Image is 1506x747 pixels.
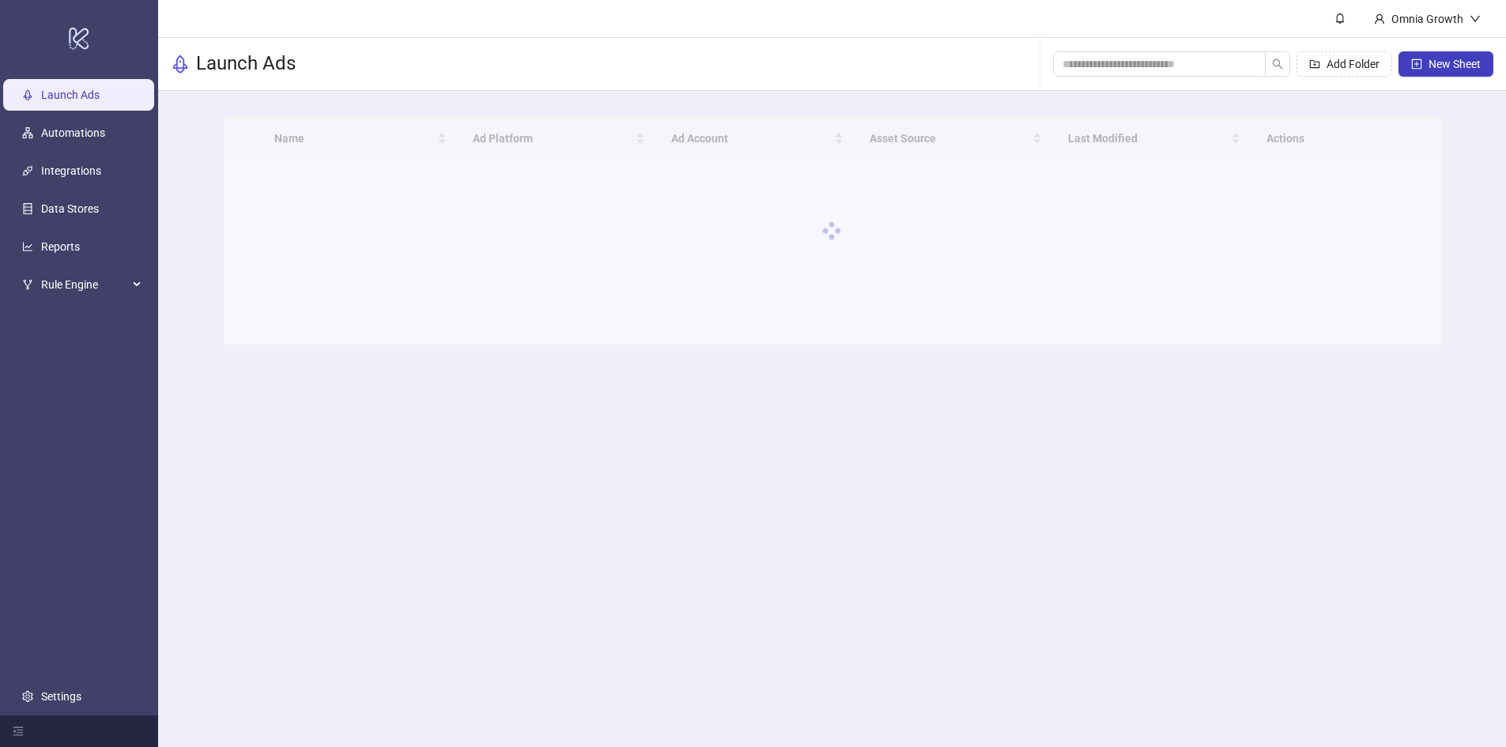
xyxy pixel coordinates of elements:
span: New Sheet [1429,58,1481,70]
div: Omnia Growth [1385,10,1470,28]
a: Launch Ads [41,89,100,101]
button: New Sheet [1398,51,1493,77]
span: fork [22,279,33,290]
button: Add Folder [1297,51,1392,77]
span: plus-square [1411,58,1422,70]
span: folder-add [1309,58,1320,70]
a: Integrations [41,164,101,177]
h3: Launch Ads [196,51,296,77]
span: Rule Engine [41,269,128,300]
span: user [1374,13,1385,25]
a: Reports [41,240,80,253]
span: search [1272,58,1283,70]
span: Add Folder [1327,58,1380,70]
span: bell [1334,13,1346,24]
a: Settings [41,690,81,703]
a: Automations [41,126,105,139]
span: rocket [171,55,190,74]
span: down [1470,13,1481,25]
a: Data Stores [41,202,99,215]
span: menu-fold [13,726,24,737]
